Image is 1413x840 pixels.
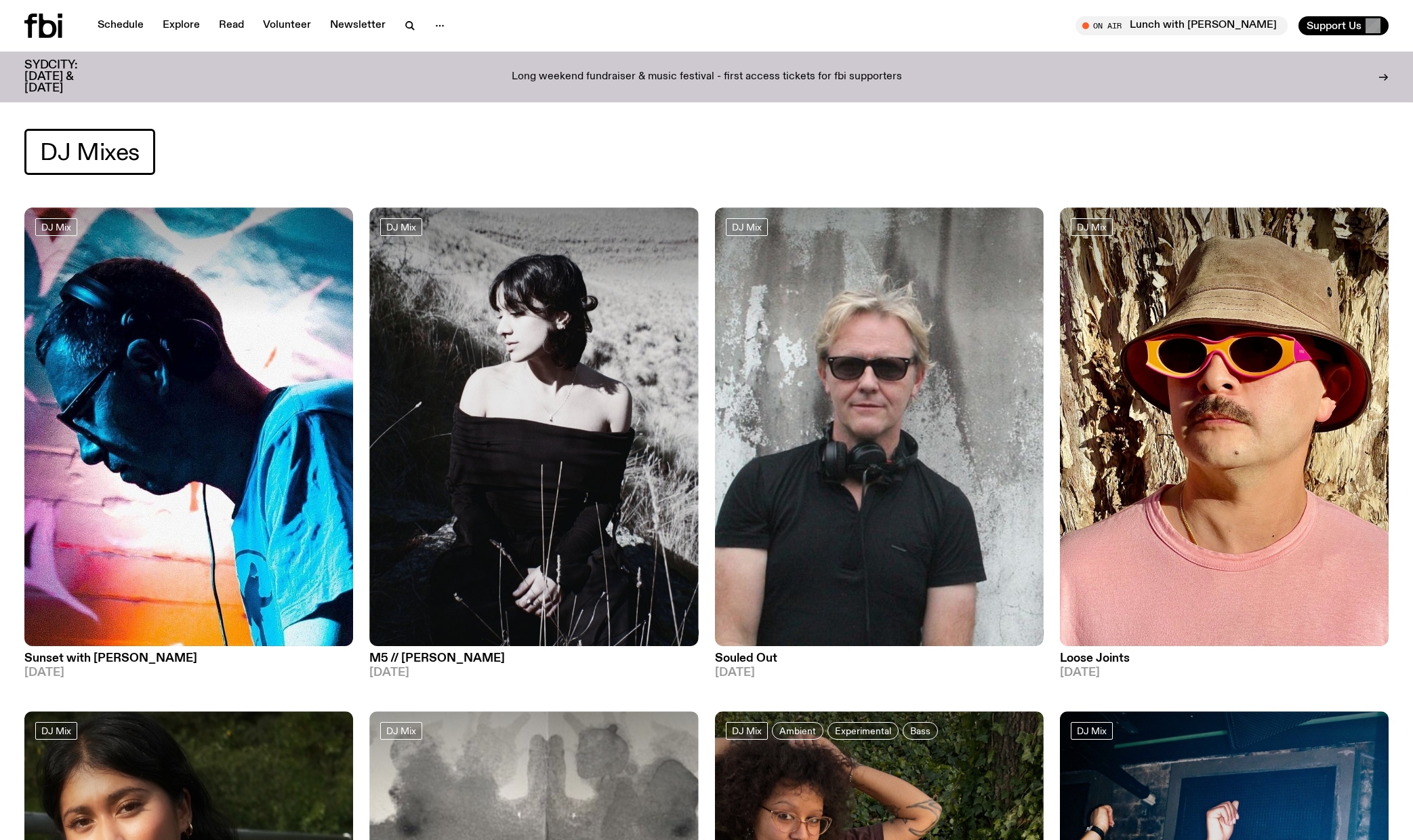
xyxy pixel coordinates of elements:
[772,722,823,740] a: Ambient
[1060,667,1389,679] span: [DATE]
[369,653,698,664] h3: M5 // [PERSON_NAME]
[1071,722,1113,740] a: DJ Mix
[24,667,353,679] span: [DATE]
[386,726,416,736] span: DJ Mix
[369,646,698,679] a: M5 // [PERSON_NAME][DATE]
[255,16,319,35] a: Volunteer
[24,60,111,94] h3: SYDCITY: [DATE] & [DATE]
[1077,726,1107,736] span: DJ Mix
[715,667,1044,679] span: [DATE]
[1060,646,1389,679] a: Loose Joints[DATE]
[827,722,899,740] a: Experimental
[24,207,353,646] img: Simon Caldwell stands side on, looking downwards. He has headphones on. Behind him is a brightly ...
[369,667,698,679] span: [DATE]
[211,16,252,35] a: Read
[380,218,422,236] a: DJ Mix
[1060,653,1389,664] h3: Loose Joints
[1077,222,1107,232] span: DJ Mix
[726,722,768,740] a: DJ Mix
[24,646,353,679] a: Sunset with [PERSON_NAME][DATE]
[35,722,77,740] a: DJ Mix
[715,653,1044,664] h3: Souled Out
[386,222,416,232] span: DJ Mix
[512,71,902,83] p: Long weekend fundraiser & music festival - first access tickets for fbi supporters
[903,722,938,740] a: Bass
[380,722,422,740] a: DJ Mix
[1060,207,1389,646] img: Tyson stands in front of a paperbark tree wearing orange sunglasses, a suede bucket hat and a pin...
[24,653,353,664] h3: Sunset with [PERSON_NAME]
[910,726,930,736] span: Bass
[155,16,208,35] a: Explore
[40,139,140,165] span: DJ Mixes
[1298,16,1389,35] button: Support Us
[41,726,71,736] span: DJ Mix
[35,218,77,236] a: DJ Mix
[715,646,1044,679] a: Souled Out[DATE]
[322,16,394,35] a: Newsletter
[715,207,1044,646] img: Stephen looks directly at the camera, wearing a black tee, black sunglasses and headphones around...
[1076,16,1288,35] button: On AirLunch with [PERSON_NAME]
[1071,218,1113,236] a: DJ Mix
[732,222,762,232] span: DJ Mix
[779,726,816,736] span: Ambient
[835,726,891,736] span: Experimental
[732,726,762,736] span: DJ Mix
[41,222,71,232] span: DJ Mix
[1307,20,1361,32] span: Support Us
[89,16,152,35] a: Schedule
[726,218,768,236] a: DJ Mix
